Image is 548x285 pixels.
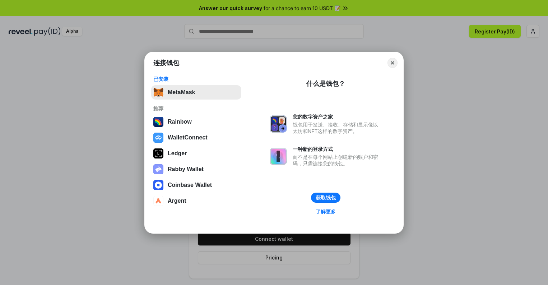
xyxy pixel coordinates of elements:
div: Argent [168,198,186,204]
img: svg+xml,%3Csvg%20fill%3D%22none%22%20height%3D%2233%22%20viewBox%3D%220%200%2035%2033%22%20width%... [153,87,163,97]
button: Ledger [151,146,241,161]
button: WalletConnect [151,130,241,145]
button: Coinbase Wallet [151,178,241,192]
div: 而不是在每个网站上创建新的账户和密码，只需连接您的钱包。 [293,154,382,167]
div: 已安装 [153,76,239,82]
div: Coinbase Wallet [168,182,212,188]
img: svg+xml,%3Csvg%20xmlns%3D%22http%3A%2F%2Fwww.w3.org%2F2000%2Fsvg%22%20width%3D%2228%22%20height%3... [153,148,163,158]
button: MetaMask [151,85,241,100]
img: svg+xml,%3Csvg%20width%3D%2228%22%20height%3D%2228%22%20viewBox%3D%220%200%2028%2028%22%20fill%3D... [153,196,163,206]
button: Rainbow [151,115,241,129]
a: 了解更多 [311,207,340,216]
div: Rabby Wallet [168,166,204,173]
button: Close [387,58,398,68]
img: svg+xml,%3Csvg%20width%3D%2228%22%20height%3D%2228%22%20viewBox%3D%220%200%2028%2028%22%20fill%3D... [153,133,163,143]
div: 推荐 [153,105,239,112]
img: svg+xml,%3Csvg%20width%3D%22120%22%20height%3D%22120%22%20viewBox%3D%220%200%20120%20120%22%20fil... [153,117,163,127]
img: svg+xml,%3Csvg%20xmlns%3D%22http%3A%2F%2Fwww.w3.org%2F2000%2Fsvg%22%20fill%3D%22none%22%20viewBox... [270,115,287,133]
div: 了解更多 [316,208,336,215]
div: MetaMask [168,89,195,96]
div: Ledger [168,150,187,157]
div: WalletConnect [168,134,208,141]
h1: 连接钱包 [153,59,179,67]
div: 获取钱包 [316,194,336,201]
div: 什么是钱包？ [306,79,345,88]
div: Rainbow [168,119,192,125]
div: 您的数字资产之家 [293,114,382,120]
button: Rabby Wallet [151,162,241,176]
img: svg+xml,%3Csvg%20width%3D%2228%22%20height%3D%2228%22%20viewBox%3D%220%200%2028%2028%22%20fill%3D... [153,180,163,190]
div: 钱包用于发送、接收、存储和显示像以太坊和NFT这样的数字资产。 [293,121,382,134]
button: 获取钱包 [311,193,340,203]
img: svg+xml,%3Csvg%20xmlns%3D%22http%3A%2F%2Fwww.w3.org%2F2000%2Fsvg%22%20fill%3D%22none%22%20viewBox... [153,164,163,174]
div: 一种新的登录方式 [293,146,382,152]
button: Argent [151,194,241,208]
img: svg+xml,%3Csvg%20xmlns%3D%22http%3A%2F%2Fwww.w3.org%2F2000%2Fsvg%22%20fill%3D%22none%22%20viewBox... [270,148,287,165]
